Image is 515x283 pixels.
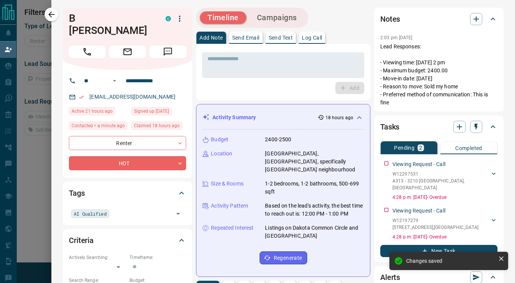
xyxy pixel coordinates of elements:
[69,254,126,261] p: Actively Searching:
[392,207,445,215] p: Viewing Request - Call
[249,11,305,24] button: Campaigns
[173,208,183,219] button: Open
[69,184,186,202] div: Tags
[69,234,94,246] h2: Criteria
[202,110,364,125] div: Activity Summary18 hours ago
[380,118,497,136] div: Tasks
[200,11,246,24] button: Timeline
[392,171,490,177] p: W12297531
[392,217,478,224] p: W12197279
[72,107,113,115] span: Active 21 hours ago
[265,150,364,174] p: [GEOGRAPHIC_DATA], [GEOGRAPHIC_DATA], specifically [GEOGRAPHIC_DATA] neighbourhood
[72,122,125,130] span: Contacted < a minute ago
[150,46,186,58] span: Message
[325,114,353,121] p: 18 hours ago
[419,145,422,150] p: 2
[212,114,256,122] p: Activity Summary
[392,216,497,232] div: W12197279[STREET_ADDRESS],[GEOGRAPHIC_DATA]
[380,13,400,25] h2: Notes
[392,233,497,240] p: 4:28 p.m. [DATE] - Overdue
[455,145,482,151] p: Completed
[380,43,497,107] p: Lead Responses: - Viewing time: [DATE] 2 pm - Maximum budget: 2400.00 - Move-in date: [DATE] - Re...
[392,224,478,231] p: [STREET_ADDRESS] , [GEOGRAPHIC_DATA]
[269,35,293,40] p: Send Text
[69,136,186,150] div: Renter
[69,46,105,58] span: Call
[302,35,322,40] p: Log Call
[380,245,497,257] button: New Task
[69,156,186,170] div: HOT
[79,94,84,100] svg: Email Verified
[265,180,364,196] p: 1-2 bedrooms, 1-2 bathrooms, 500-699 sqft
[265,136,291,144] p: 2400-2500
[129,254,186,261] p: Timeframe:
[211,180,244,188] p: Size & Rooms
[211,202,248,210] p: Activity Pattern
[74,210,106,217] span: AI Qualified
[110,76,119,85] button: Open
[69,12,154,37] h1: B [PERSON_NAME]
[260,251,307,264] button: Regenerate
[211,150,232,158] p: Location
[392,177,490,191] p: A313 - 3210 [GEOGRAPHIC_DATA] , [GEOGRAPHIC_DATA]
[69,231,186,249] div: Criteria
[211,224,254,232] p: Repeated Interest
[69,122,128,132] div: Wed Aug 13 2025
[69,187,85,199] h2: Tags
[394,145,415,150] p: Pending
[392,169,497,193] div: W12297531A313 - 3210 [GEOGRAPHIC_DATA],[GEOGRAPHIC_DATA]
[109,46,146,58] span: Email
[134,107,169,115] span: Signed up [DATE]
[392,194,497,201] p: 4:28 p.m. [DATE] - Overdue
[89,94,175,100] a: [EMAIL_ADDRESS][DOMAIN_NAME]
[166,16,171,21] div: condos.ca
[69,107,128,118] div: Tue Aug 12 2025
[380,10,497,28] div: Notes
[211,136,228,144] p: Budget
[134,122,180,130] span: Claimed 18 hours ago
[265,202,364,218] p: Based on the lead's activity, the best time to reach out is: 12:00 PM - 1:00 PM
[131,107,186,118] div: Sat Aug 02 2025
[406,258,495,264] div: Changes saved
[265,224,364,240] p: Listings on Dakota Common Circle and [GEOGRAPHIC_DATA]
[380,35,413,40] p: 2:03 pm [DATE]
[232,35,260,40] p: Send Email
[131,122,186,132] div: Tue Aug 12 2025
[380,121,399,133] h2: Tasks
[199,35,223,40] p: Add Note
[392,160,445,168] p: Viewing Request - Call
